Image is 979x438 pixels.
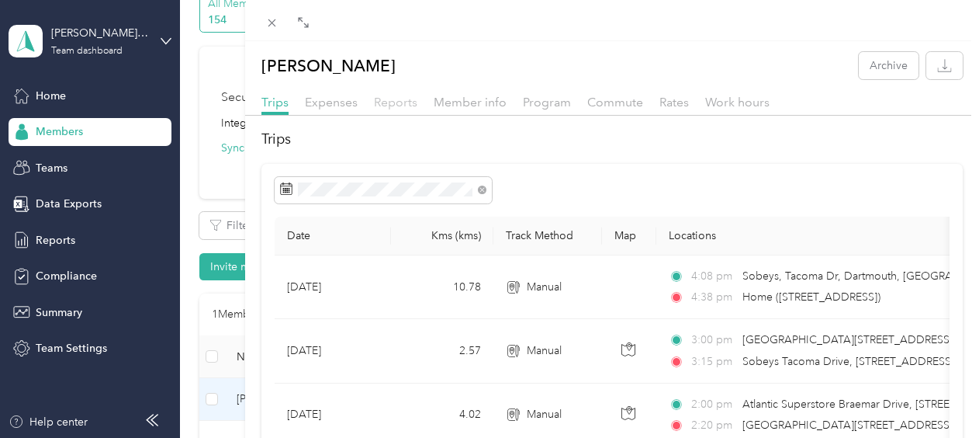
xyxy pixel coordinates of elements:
h2: Trips [261,129,963,150]
td: [DATE] [275,255,391,319]
span: Sobeys Tacoma Drive, [STREET_ADDRESS] [742,355,954,368]
span: Trips [261,95,289,109]
span: 4:08 pm [691,268,735,285]
span: Commute [587,95,643,109]
span: Manual [527,342,562,360]
span: 3:15 pm [691,353,735,370]
span: Work hours [705,95,770,109]
th: Map [602,217,656,255]
span: 2:20 pm [691,417,735,434]
span: Home ([STREET_ADDRESS]) [742,290,880,304]
td: [DATE] [275,319,391,383]
td: 10.78 [391,255,493,319]
span: Program [523,95,571,109]
td: 2.57 [391,319,493,383]
th: Track Method [493,217,602,255]
span: 2:00 pm [691,396,735,413]
span: Reports [374,95,417,109]
span: 3:00 pm [691,332,735,349]
span: Member info [434,95,507,109]
p: [PERSON_NAME] [261,52,396,79]
iframe: Everlance-gr Chat Button Frame [892,351,979,438]
span: Rates [659,95,689,109]
span: Manual [527,406,562,423]
th: Date [275,217,391,255]
span: Manual [527,279,562,296]
button: Archive [859,52,918,79]
span: Expenses [305,95,358,109]
span: 4:38 pm [691,289,735,306]
th: Kms (kms) [391,217,493,255]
